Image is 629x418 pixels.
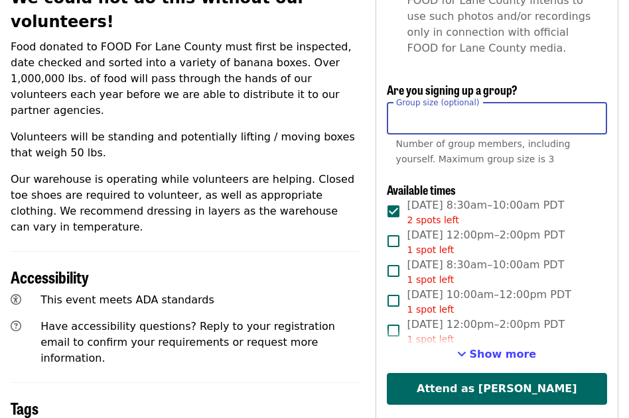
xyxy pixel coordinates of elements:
button: Attend as [PERSON_NAME] [387,373,607,405]
span: 1 spot left [407,334,454,344]
button: See more timeslots [457,346,536,362]
p: Volunteers will be standing and potentially lifting / moving boxes that weigh 50 lbs. [11,129,360,161]
span: 1 spot left [407,274,454,285]
span: Number of group members, including yourself. Maximum group size is 3 [396,138,571,164]
span: [DATE] 10:00am–12:00pm PDT [407,287,571,317]
p: Food donated to FOOD For Lane County must first be inspected, date checked and sorted into a vari... [11,39,360,119]
span: Show more [469,348,536,360]
span: Are you signing up a group? [387,81,518,98]
span: Have accessibility questions? Reply to your registration email to confirm your requirements or re... [40,320,335,364]
i: question-circle icon [11,320,21,333]
input: [object Object] [387,103,607,134]
span: Group size (optional) [396,97,479,107]
i: universal-access icon [11,293,21,306]
p: Our warehouse is operating while volunteers are helping. Closed toe shoes are required to volunte... [11,172,360,235]
span: This event meets ADA standards [40,293,214,306]
span: [DATE] 8:30am–10:00am PDT [407,257,565,287]
span: [DATE] 12:00pm–2:00pm PDT [407,317,565,346]
span: Available times [387,181,456,198]
span: 2 spots left [407,215,459,225]
span: Accessibility [11,265,89,288]
span: 1 spot left [407,244,454,255]
span: 1 spot left [407,304,454,315]
span: [DATE] 8:30am–10:00am PDT [407,197,565,227]
span: [DATE] 12:00pm–2:00pm PDT [407,227,565,257]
